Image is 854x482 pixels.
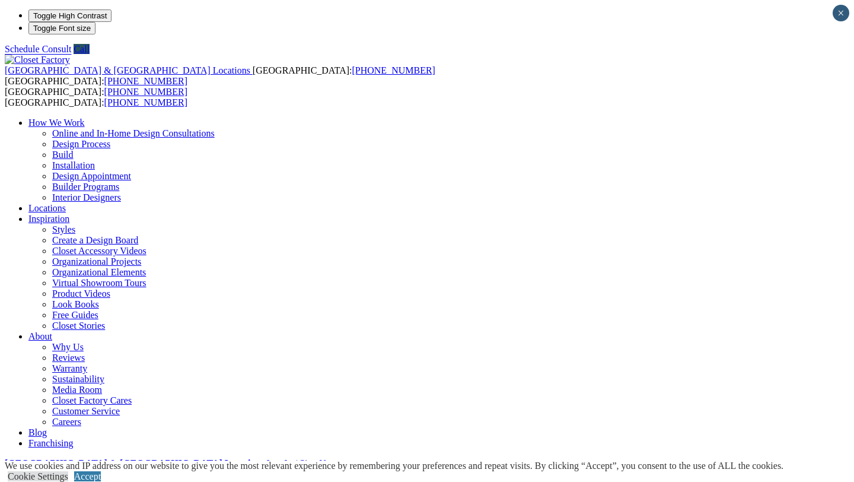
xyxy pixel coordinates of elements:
a: Customer Service [52,406,120,416]
span: Toggle High Contrast [33,11,107,20]
a: Styles [52,224,75,234]
a: Closet Accessory Videos [52,246,146,256]
a: Design Appointment [52,171,131,181]
a: [PHONE_NUMBER] [104,76,187,86]
span: [GEOGRAPHIC_DATA]: [GEOGRAPHIC_DATA]: [5,87,187,107]
a: Create a Design Board [52,235,138,245]
a: About [28,331,52,341]
button: Close [833,5,849,21]
a: Closet Stories [52,321,105,331]
a: Inspiration [28,214,69,224]
img: Closet Factory [5,55,70,65]
span: [GEOGRAPHIC_DATA] & [GEOGRAPHIC_DATA] Locations [5,65,250,75]
a: [PHONE_NUMBER] [352,65,435,75]
a: Design Process [52,139,110,149]
button: Toggle High Contrast [28,9,111,22]
a: [PHONE_NUMBER] [104,97,187,107]
a: Organizational Projects [52,256,141,267]
a: Media Room [52,385,102,395]
a: Installation [52,160,95,170]
a: [GEOGRAPHIC_DATA] & [GEOGRAPHIC_DATA] Locations [5,458,264,468]
a: Virtual Showroom Tours [52,278,146,288]
a: Interior Designers [52,192,121,202]
a: How We Work [28,118,85,128]
a: Closet Factory Cares [52,395,132,405]
span: Toggle Font size [33,24,91,33]
a: Why Us [52,342,84,352]
a: Franchising [28,438,74,448]
a: Call [74,44,90,54]
a: Schedule Consult [5,44,71,54]
a: [GEOGRAPHIC_DATA] & [GEOGRAPHIC_DATA] Locations [5,65,253,75]
a: Online and In-Home Design Consultations [52,128,215,138]
a: Warranty [52,363,87,373]
a: Build [52,150,74,160]
a: Builder Programs [52,182,119,192]
a: Blog [28,427,47,437]
a: Accept [74,471,101,481]
a: Look Books [52,299,99,309]
a: Organizational Elements [52,267,146,277]
a: Sustainability [52,374,104,384]
a: Locations [28,203,66,213]
a: Free Guides [52,310,98,320]
a: Careers [52,417,81,427]
a: Reviews [52,353,85,363]
button: Toggle Font size [28,22,95,34]
a: Product Videos [52,288,110,299]
div: We use cookies and IP address on our website to give you the most relevant experience by remember... [5,461,783,471]
a: Cookie Settings [8,471,68,481]
a: [PHONE_NUMBER] [104,87,187,97]
a: Log In / Sign Up [266,458,330,468]
span: [GEOGRAPHIC_DATA]: [GEOGRAPHIC_DATA]: [5,65,435,86]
